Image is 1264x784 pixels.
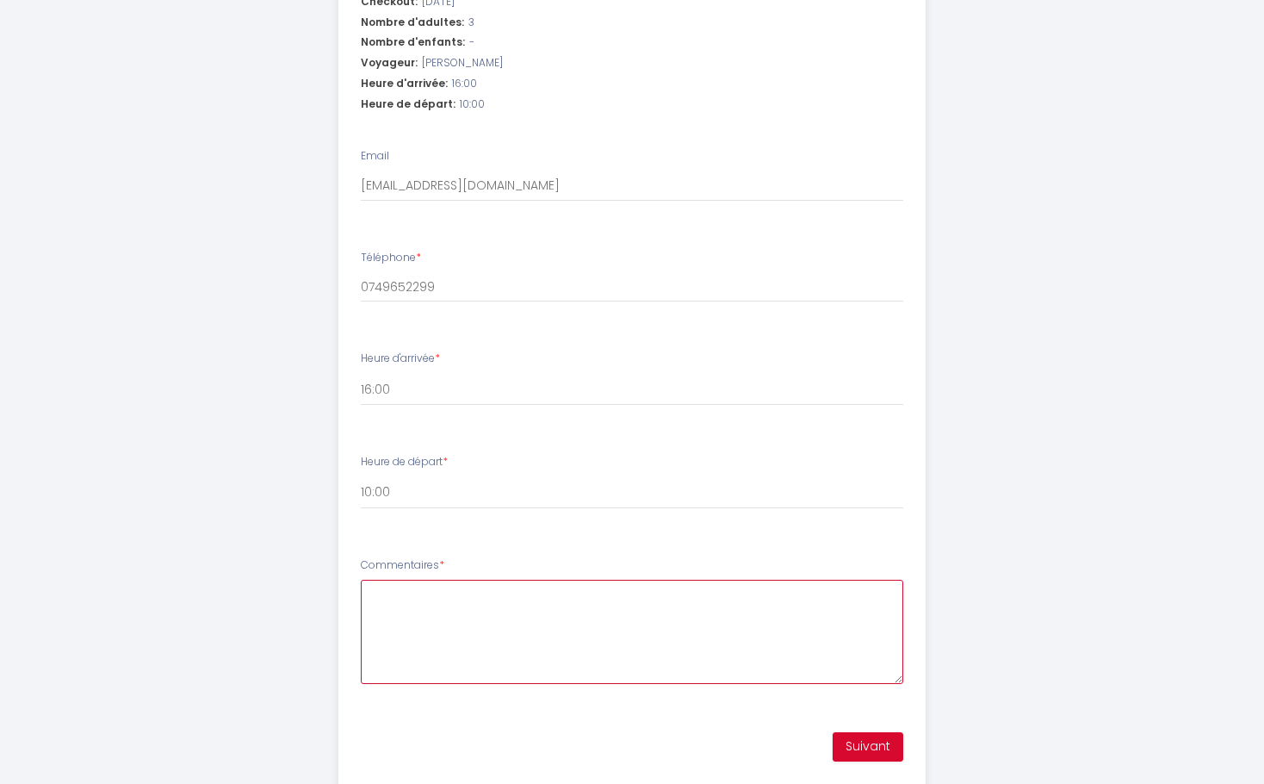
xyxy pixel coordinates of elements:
[452,76,477,92] span: 16:00
[468,15,474,31] span: 3
[361,96,455,113] span: Heure de départ:
[361,15,464,31] span: Nombre d'adultes:
[460,96,485,113] span: 10:00
[361,557,444,574] label: Commentaires
[361,148,389,165] label: Email
[422,55,503,72] span: [PERSON_NAME]
[361,351,440,367] label: Heure d'arrivée
[469,34,474,51] span: -
[361,454,448,470] label: Heure de départ
[361,55,418,72] span: Voyageur:
[361,34,465,51] span: Nombre d'enfants:
[833,732,903,762] button: Suivant
[361,76,448,92] span: Heure d'arrivée:
[361,250,421,266] label: Téléphone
